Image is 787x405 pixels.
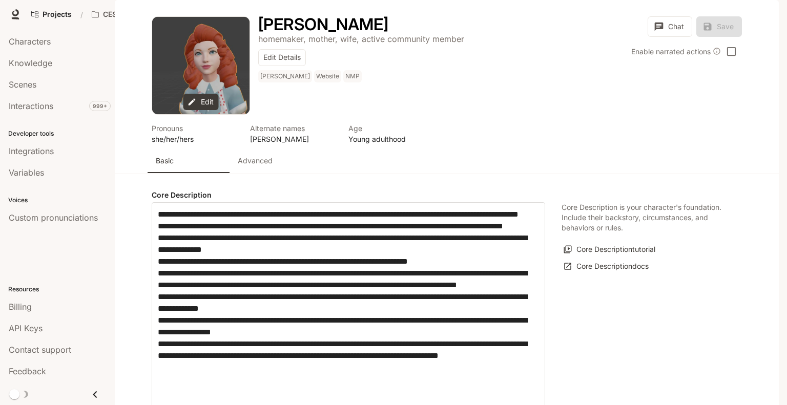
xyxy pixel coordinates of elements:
[250,123,336,134] p: Alternate names
[348,123,434,134] p: Age
[183,94,219,111] button: Edit
[152,17,250,114] button: Open character avatar dialog
[260,72,310,80] p: [PERSON_NAME]
[250,134,336,144] p: [PERSON_NAME]
[562,241,658,258] button: Core Descriptiontutorial
[250,123,336,144] button: Open character details dialog
[258,14,388,34] h1: [PERSON_NAME]
[348,123,434,144] button: Open character details dialog
[314,70,343,82] span: Website
[562,258,651,275] a: Core Descriptiondocs
[152,17,250,114] div: Avatar image
[152,190,545,200] h4: Core Description
[348,134,434,144] p: Young adulthood
[631,46,721,57] div: Enable narrated actions
[152,123,238,144] button: Open character details dialog
[103,10,153,19] p: CES AI Demos
[258,70,364,87] button: Open character details dialog
[27,4,76,25] a: Go to projects
[87,4,169,25] button: All workspaces
[76,9,87,20] div: /
[156,156,174,166] p: Basic
[562,202,726,233] p: Core Description is your character's foundation. Include their backstory, circumstances, and beha...
[238,156,273,166] p: Advanced
[258,33,464,45] button: Open character details dialog
[316,72,339,80] p: Website
[258,34,464,44] p: homemaker, mother, wife, active community member
[258,49,306,66] button: Edit Details
[258,16,388,33] button: Open character details dialog
[648,16,692,37] button: Chat
[345,72,360,80] p: NMP
[152,123,238,134] p: Pronouns
[343,70,364,82] span: NMP
[258,70,314,82] span: Gerard
[152,134,238,144] p: she/her/hers
[43,10,72,19] span: Projects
